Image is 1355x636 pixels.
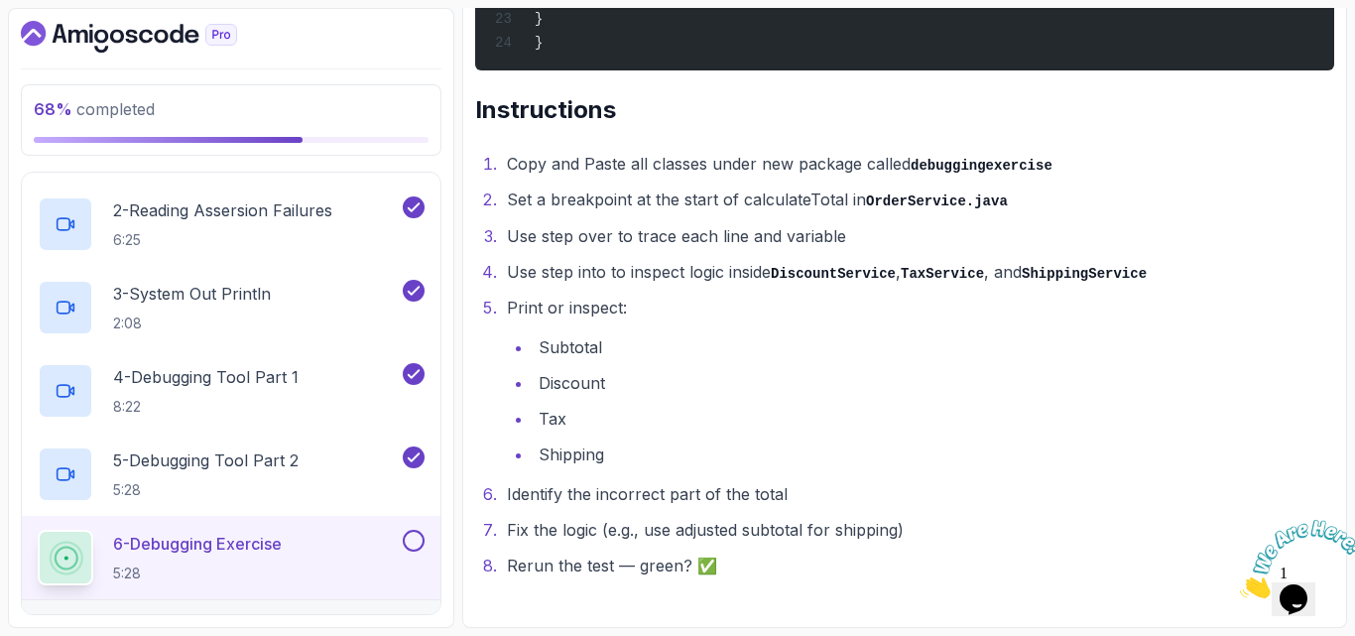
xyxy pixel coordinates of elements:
[21,21,283,53] a: Dashboard
[501,150,1334,179] li: Copy and Paste all classes under new package called
[533,369,1334,397] li: Discount
[8,8,131,86] img: Chat attention grabber
[113,532,282,556] p: 6 - Debugging Exercise
[113,448,299,472] p: 5 - Debugging Tool Part 2
[38,196,425,252] button: 2-Reading Assersion Failures6:25
[38,280,425,335] button: 3-System Out Println2:08
[771,266,896,282] code: DiscountService
[113,480,299,500] p: 5:28
[535,11,543,27] span: }
[501,516,1334,544] li: Fix the logic (e.g., use adjusted subtotal for shipping)
[501,222,1334,250] li: Use step over to trace each line and variable
[38,363,425,419] button: 4-Debugging Tool Part 18:22
[38,446,425,502] button: 5-Debugging Tool Part 25:28
[475,94,1334,126] h2: Instructions
[866,193,1008,209] code: OrderService.java
[533,405,1334,433] li: Tax
[901,266,984,282] code: TaxService
[501,294,1334,468] li: Print or inspect:
[113,230,332,250] p: 6:25
[1022,266,1147,282] code: ShippingService
[533,333,1334,361] li: Subtotal
[113,564,282,583] p: 5:28
[501,186,1334,214] li: Set a breakpoint at the start of calculateTotal in
[911,158,1052,174] code: debuggingexercise
[113,365,299,389] p: 4 - Debugging Tool Part 1
[8,8,16,25] span: 1
[113,314,271,333] p: 2:08
[113,198,332,222] p: 2 - Reading Assersion Failures
[535,35,543,51] span: }
[113,397,299,417] p: 8:22
[533,441,1334,468] li: Shipping
[501,258,1334,287] li: Use step into to inspect logic inside , , and
[113,282,271,306] p: 3 - System Out Println
[38,530,425,585] button: 6-Debugging Exercise5:28
[501,480,1334,508] li: Identify the incorrect part of the total
[34,99,72,119] span: 68 %
[1232,512,1355,606] iframe: chat widget
[34,99,155,119] span: completed
[501,552,1334,579] li: Rerun the test — green? ✅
